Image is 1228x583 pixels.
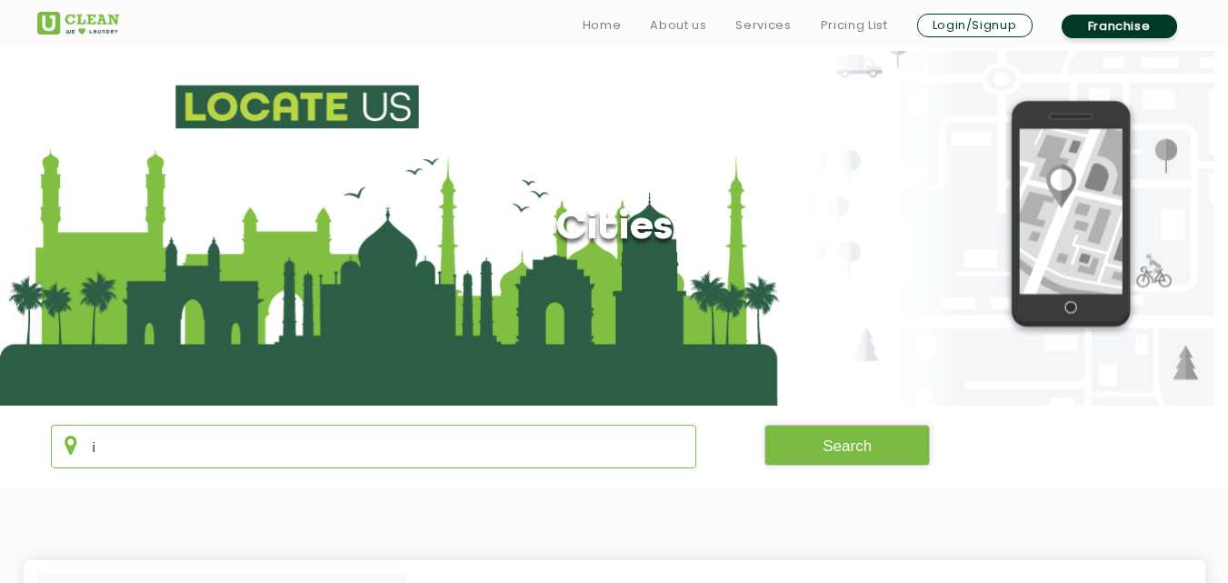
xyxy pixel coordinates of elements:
a: About us [650,15,706,36]
a: Pricing List [821,15,888,36]
button: Search [764,425,930,466]
a: Franchise [1062,15,1177,38]
img: UClean Laundry and Dry Cleaning [37,12,119,35]
input: Enter city/area/pin Code [51,425,697,468]
a: Login/Signup [917,14,1033,37]
a: Services [735,15,791,36]
h1: Cities [555,206,673,252]
a: Home [583,15,622,36]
